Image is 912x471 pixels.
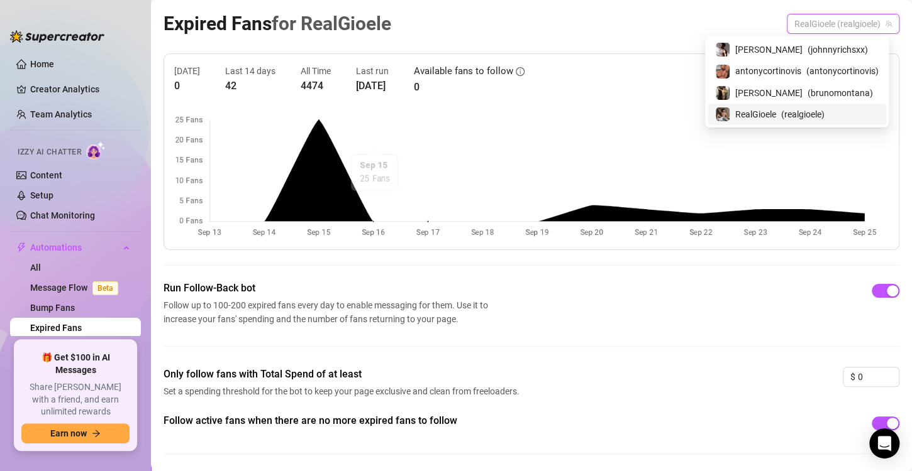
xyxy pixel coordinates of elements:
[716,107,730,121] img: RealGioele
[86,141,106,160] img: AI Chatter
[30,237,120,257] span: Automations
[30,170,62,180] a: Content
[806,64,879,78] span: ( antonycortinovis )
[225,64,275,78] article: Last 14 days
[10,30,104,43] img: logo-BBDzfeDw.svg
[164,281,493,296] span: Run Follow-Back bot
[164,413,523,428] span: Follow active fans when there are no more expired fans to follow
[808,43,868,57] span: ( johnnyrichsxx )
[21,352,130,376] span: 🎁 Get $100 in AI Messages
[30,79,131,99] a: Creator Analytics
[30,303,75,313] a: Bump Fans
[414,64,513,79] article: Available fans to follow
[92,429,101,438] span: arrow-right
[301,78,331,94] article: 4474
[858,367,899,386] input: 0.00
[30,283,123,293] a: Message FlowBeta
[30,59,54,69] a: Home
[735,43,803,57] span: [PERSON_NAME]
[50,428,87,438] span: Earn now
[164,367,523,382] span: Only follow fans with Total Spend of at least
[174,64,200,78] article: [DATE]
[716,65,730,78] img: antonycortinovis
[30,263,41,273] a: All
[21,423,130,443] button: Earn nowarrow-right
[30,190,53,200] a: Setup
[716,86,730,100] img: Bruno
[18,146,81,158] span: Izzy AI Chatter
[735,64,801,78] span: antonycortinovis
[301,64,331,78] article: All Time
[164,298,493,326] span: Follow up to 100-200 expired fans every day to enable messaging for them. Use it to increase your...
[30,109,92,119] a: Team Analytics
[885,20,893,28] span: team
[414,79,525,95] article: 0
[21,381,130,418] span: Share [PERSON_NAME] with a friend, and earn unlimited rewards
[516,67,525,76] span: info-circle
[16,242,26,252] span: thunderbolt
[869,428,899,458] div: Open Intercom Messenger
[808,86,873,100] span: ( brunomontana )
[716,43,730,57] img: Johnnyrichs
[225,78,275,94] article: 42
[735,107,776,121] span: RealGioele
[781,107,825,121] span: ( realgioele )
[164,384,523,398] span: Set a spending threshold for the bot to keep your page exclusive and clean from freeloaders.
[92,281,118,295] span: Beta
[30,210,95,220] a: Chat Monitoring
[356,78,389,94] article: [DATE]
[164,9,391,38] article: Expired Fans
[356,64,389,78] article: Last run
[794,14,892,33] span: RealGioele (realgioele)
[174,78,200,94] article: 0
[735,86,803,100] span: [PERSON_NAME]
[30,323,82,333] a: Expired Fans
[272,13,391,35] span: for RealGioele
